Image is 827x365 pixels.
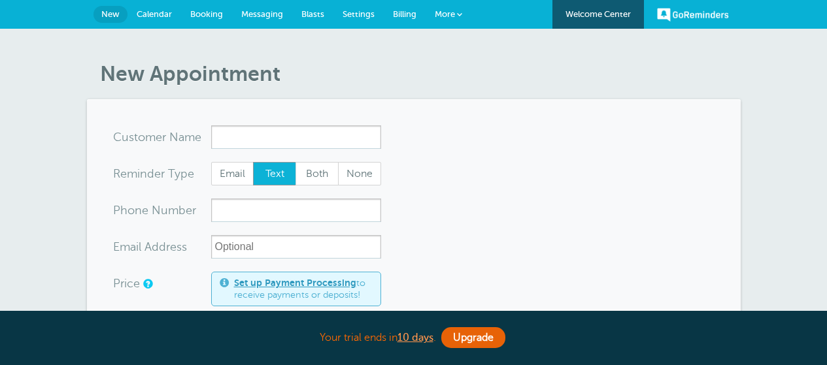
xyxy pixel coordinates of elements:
[113,168,194,180] label: Reminder Type
[211,235,381,259] input: Optional
[190,9,223,19] span: Booking
[113,241,136,253] span: Ema
[338,162,381,185] label: None
[100,61,741,86] h1: New Appointment
[143,279,151,288] a: An optional price for the appointment. If you set a price, you can include a payment link in your...
[397,332,433,343] a: 10 days
[135,204,168,216] span: ne Nu
[101,9,120,19] span: New
[339,163,380,185] span: None
[212,163,254,185] span: Email
[137,9,172,19] span: Calendar
[113,204,135,216] span: Pho
[113,278,140,289] label: Price
[393,9,416,19] span: Billing
[441,327,505,348] a: Upgrade
[296,163,338,185] span: Both
[254,163,295,185] span: Text
[343,9,375,19] span: Settings
[113,125,211,149] div: ame
[113,131,134,143] span: Cus
[234,278,373,300] span: to receive payments or deposits!
[301,9,324,19] span: Blasts
[253,162,296,185] label: Text
[234,278,356,288] a: Set up Payment Processing
[134,131,178,143] span: tomer N
[211,162,254,185] label: Email
[87,324,741,352] div: Your trial ends in .
[136,241,166,253] span: il Add
[295,162,339,185] label: Both
[241,9,283,19] span: Messaging
[435,9,455,19] span: More
[113,198,211,222] div: mber
[93,6,127,23] a: New
[113,235,211,259] div: ress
